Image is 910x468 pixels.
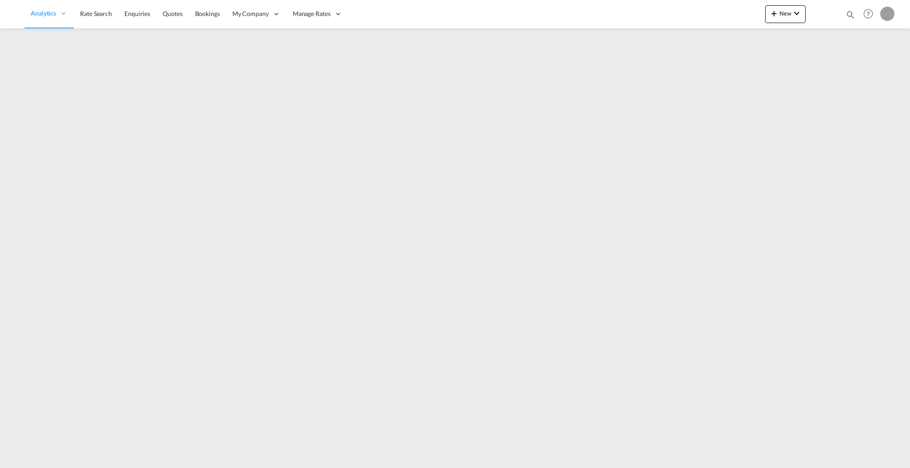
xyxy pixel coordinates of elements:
span: Quotes [163,10,182,17]
span: Analytics [31,9,56,18]
span: New [769,10,802,17]
span: Bookings [195,10,220,17]
md-icon: icon-chevron-down [791,8,802,19]
div: icon-magnify [846,10,855,23]
span: Help [861,6,876,21]
div: Help [861,6,880,22]
button: icon-plus 400-fgNewicon-chevron-down [765,5,806,23]
span: Manage Rates [293,9,331,18]
md-icon: icon-plus 400-fg [769,8,779,19]
span: Rate Search [80,10,112,17]
span: Enquiries [124,10,150,17]
span: My Company [232,9,269,18]
md-icon: icon-magnify [846,10,855,20]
